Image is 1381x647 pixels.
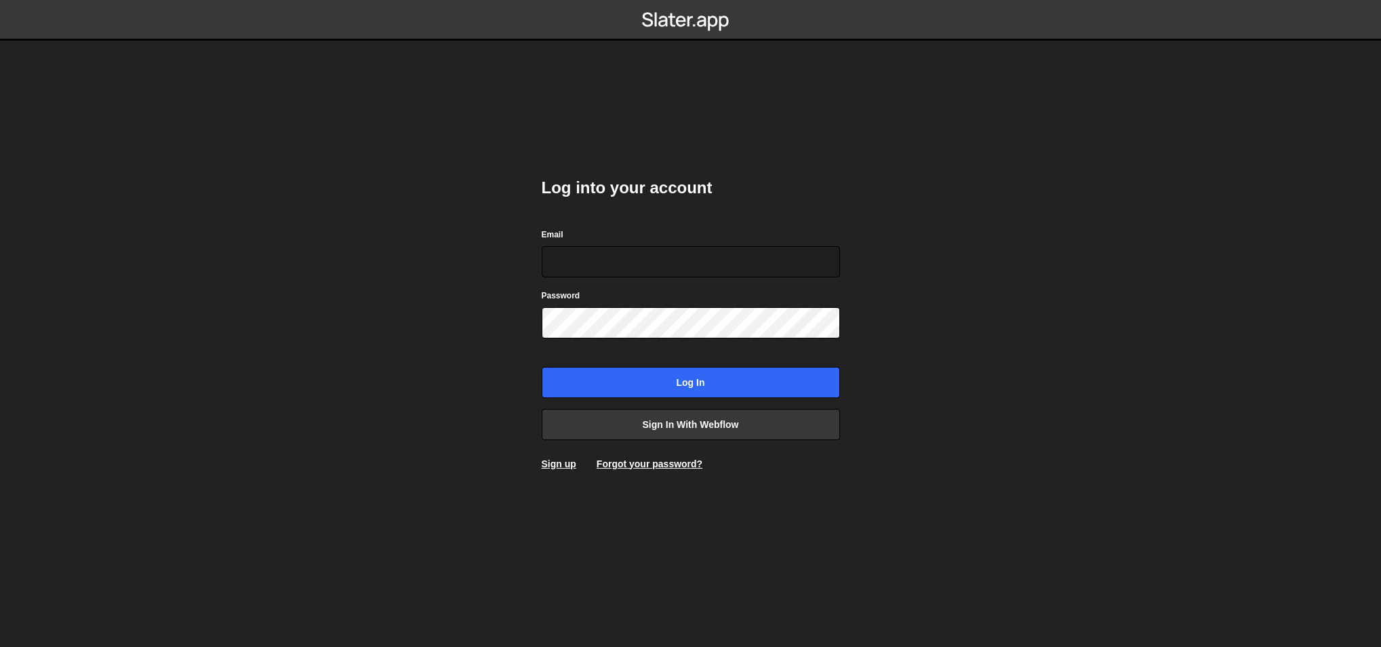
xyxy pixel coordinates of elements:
[542,367,840,398] input: Log in
[542,289,580,302] label: Password
[542,409,840,440] a: Sign in with Webflow
[542,177,840,199] h2: Log into your account
[542,228,563,241] label: Email
[597,458,702,469] a: Forgot your password?
[542,458,576,469] a: Sign up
